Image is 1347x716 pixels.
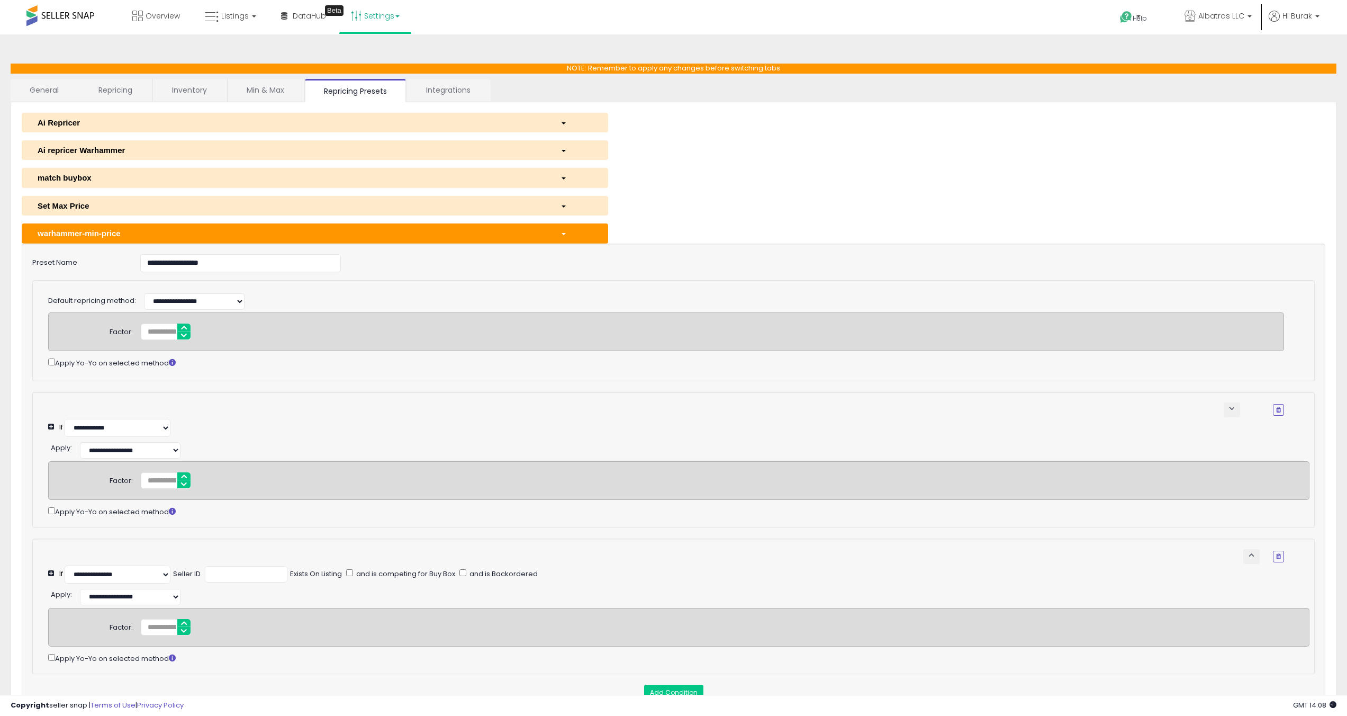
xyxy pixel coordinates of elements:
label: Preset Name [24,254,132,268]
div: Exists On Listing [290,569,342,579]
span: Listings [221,11,249,21]
span: keyboard_arrow_up [1246,550,1256,560]
button: keyboard_arrow_up [1243,549,1260,564]
span: DataHub [293,11,326,21]
div: match buybox [30,172,553,183]
button: Ai repricer Warhammer [22,140,608,160]
a: General [11,79,78,101]
span: and is competing for Buy Box [355,569,455,579]
i: Remove Condition [1276,407,1281,413]
div: Tooltip anchor [325,5,343,16]
span: Albatros LLC [1198,11,1244,21]
div: Factor: [110,324,133,337]
div: Set Max Price [30,200,553,211]
span: Apply [51,443,70,453]
span: keyboard_arrow_down [1227,404,1237,414]
a: Terms of Use [91,700,135,710]
div: Ai Repricer [30,117,553,128]
div: seller snap | | [11,701,184,711]
strong: Copyright [11,700,49,710]
label: Default repricing method: [48,296,136,306]
button: keyboard_arrow_down [1224,402,1240,417]
div: Factor: [110,472,133,486]
a: Hi Burak [1269,11,1319,34]
i: Get Help [1119,11,1133,24]
div: : [51,586,72,600]
a: Integrations [407,79,490,101]
button: Ai Repricer [22,113,608,132]
a: Repricing Presets [305,79,406,102]
span: 2025-09-12 14:08 GMT [1293,700,1336,710]
span: Apply [51,589,70,599]
div: warhammer-min-price [30,228,553,239]
span: Hi Burak [1282,11,1312,21]
div: Apply Yo-Yo on selected method [48,652,1309,664]
p: NOTE: Remember to apply any changes before switching tabs [11,64,1336,74]
span: Help [1133,14,1147,23]
button: Add Condition [644,685,703,701]
button: Set Max Price [22,196,608,216]
i: Remove Condition [1276,553,1281,560]
button: warhammer-min-price [22,223,608,243]
button: match buybox [22,168,608,187]
div: Ai repricer Warhammer [30,145,553,156]
a: Help [1111,3,1168,34]
a: Min & Max [228,79,303,101]
div: : [51,440,72,453]
div: Apply Yo-Yo on selected method [48,356,1284,369]
span: and is Backordered [468,569,538,579]
div: Seller ID [173,569,201,579]
span: Overview [146,11,180,21]
a: Repricing [79,79,151,101]
div: Factor: [110,619,133,633]
a: Inventory [153,79,226,101]
div: Apply Yo-Yo on selected method [48,505,1309,517]
a: Privacy Policy [137,700,184,710]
